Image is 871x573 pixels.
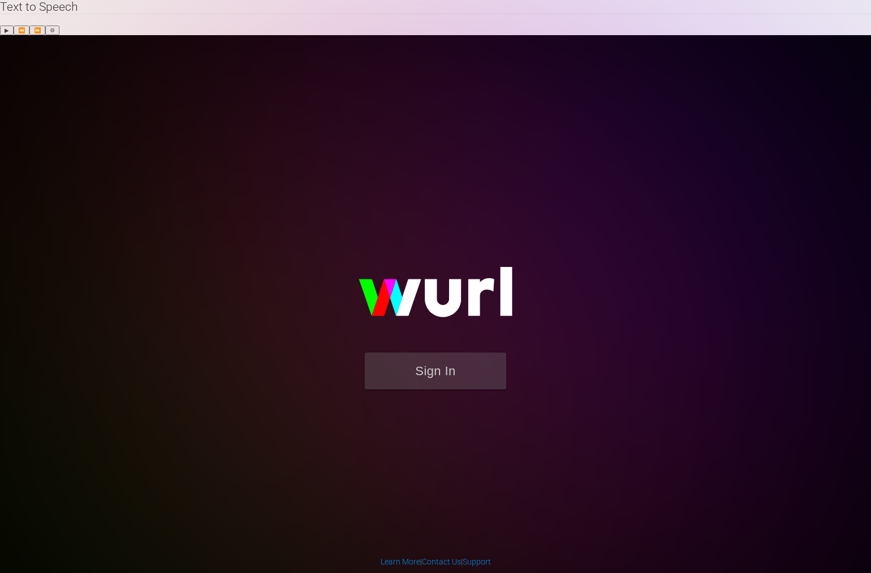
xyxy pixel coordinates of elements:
a: Support [463,557,491,566]
button: Previous [14,26,29,35]
button: Sign In [365,353,506,389]
img: wurl-logo-on-black-223613ac3d8ba8fe6dc639794a292ebdb59501304c7dfd60c99c58986ef67473.svg [322,243,549,353]
button: Forward [29,26,45,35]
a: Contact Us [422,557,461,566]
a: Learn More [381,557,420,566]
div: | | [381,556,491,567]
button: Settings [45,26,59,35]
